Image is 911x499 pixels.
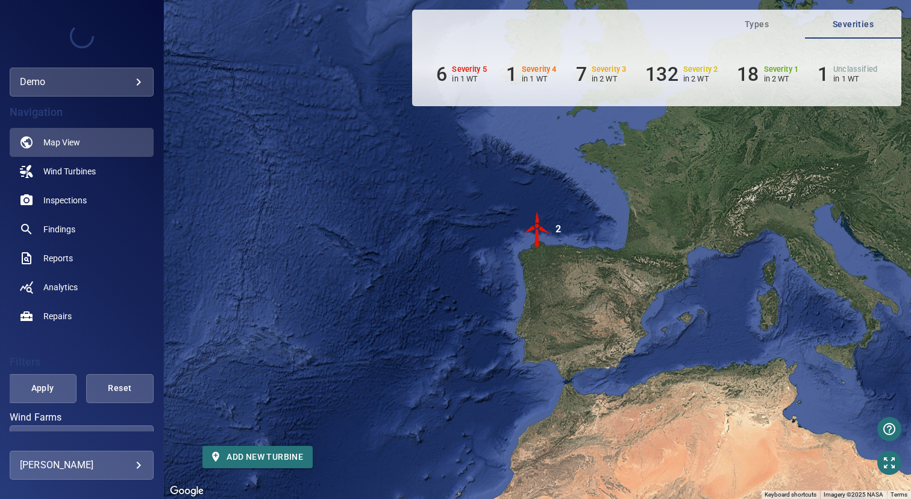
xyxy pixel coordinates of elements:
li: Severity Unclassified [818,63,877,86]
h6: 7 [576,63,587,86]
h6: 132 [645,63,678,86]
span: Analytics [43,281,78,293]
div: 2 [556,211,561,247]
a: inspections noActive [10,186,154,215]
span: Inspections [43,194,87,206]
span: Add new turbine [212,450,303,465]
a: map active [10,128,154,157]
span: Apply [23,381,61,396]
gmp-advanced-marker: 2 [519,211,556,249]
li: Severity 2 [645,63,718,86]
p: in 1 WT [452,74,487,83]
button: Add new turbine [202,446,313,468]
h6: Severity 5 [452,65,487,74]
h6: 1 [506,63,517,86]
h6: 1 [818,63,828,86]
a: Terms (opens in new tab) [891,491,907,498]
h4: Filters [10,356,154,368]
span: Imagery ©2025 NASA [824,491,883,498]
span: Map View [43,136,80,148]
a: analytics noActive [10,273,154,302]
span: Reports [43,252,73,264]
p: in 2 WT [683,74,718,83]
li: Severity 3 [576,63,627,86]
p: in 2 WT [592,74,627,83]
img: Google [167,483,207,499]
li: Severity 5 [436,63,487,86]
span: Findings [43,223,75,235]
h6: 6 [436,63,447,86]
label: Wind Farms [10,413,154,422]
span: Severities [812,17,894,32]
div: Wind Farms [10,425,154,454]
h6: Severity 3 [592,65,627,74]
h6: Unclassified [833,65,877,74]
h4: Navigation [10,106,154,118]
img: windFarmIconCat5.svg [519,211,556,247]
div: [PERSON_NAME] [20,456,143,475]
p: in 1 WT [522,74,557,83]
li: Severity 4 [506,63,557,86]
button: Reset [86,374,154,403]
a: repairs noActive [10,302,154,331]
h6: 18 [737,63,759,86]
span: Reset [101,381,139,396]
div: demo [10,68,154,97]
span: Repairs [43,310,72,322]
div: demo [20,72,143,92]
p: in 1 WT [833,74,877,83]
button: Keyboard shortcuts [765,491,816,499]
a: findings noActive [10,215,154,244]
span: Wind Turbines [43,165,96,177]
a: reports noActive [10,244,154,273]
h6: Severity 2 [683,65,718,74]
a: Open this area in Google Maps (opens a new window) [167,483,207,499]
button: Apply [8,374,76,403]
h6: Severity 1 [764,65,799,74]
li: Severity 1 [737,63,798,86]
a: windturbines noActive [10,157,154,186]
span: Types [716,17,798,32]
p: in 2 WT [764,74,799,83]
h6: Severity 4 [522,65,557,74]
